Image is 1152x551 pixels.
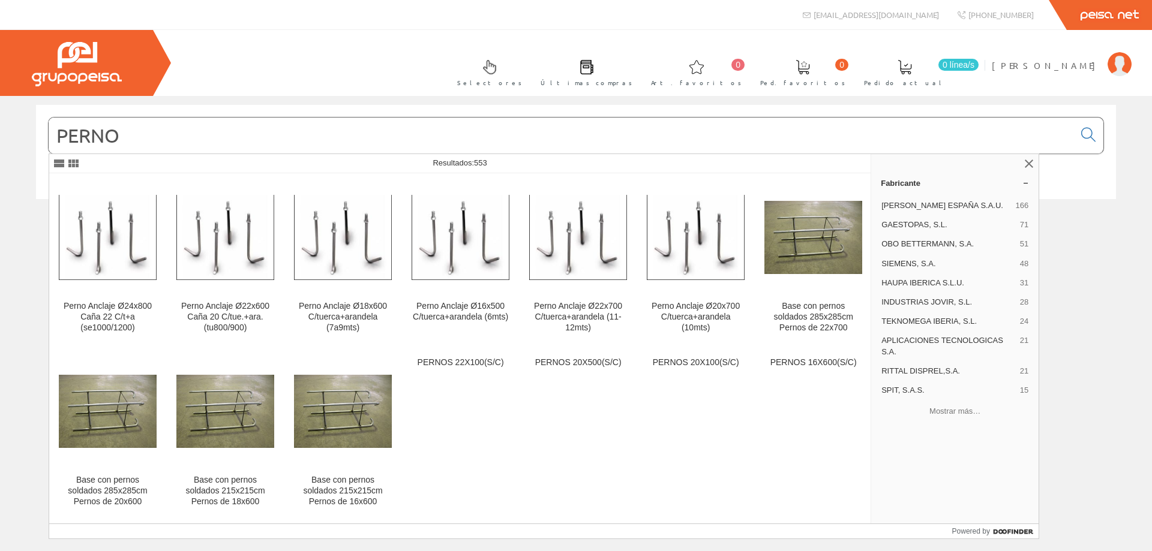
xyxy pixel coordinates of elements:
[59,375,157,448] img: Base con pernos soldados 285x285cm Pernos de 20x600
[938,59,979,71] span: 0 línea/s
[1020,385,1028,396] span: 15
[764,357,862,368] div: PERNOS 16X600(S/C)
[49,118,1074,153] input: Buscar...
[647,357,745,368] div: PERNOS 20X100(S/C)
[412,301,509,323] div: Perno Anclaje Ø16x500 C/tuerca+arandela (6mts)
[176,375,274,448] img: Base con pernos soldados 215x215cm Pernos de 18x600
[731,59,745,71] span: 0
[760,77,845,89] span: Ped. favoritos
[474,158,487,167] span: 553
[881,278,1015,288] span: HAUPA IBERICA S.L.U.
[59,301,157,333] div: Perno Anclaje Ø24x800 Caña 22 C/t+a (se1000/1200)
[284,174,401,347] a: Perno Anclaje Ø18x600 C/tuerca+arandela (7a9mts) Perno Anclaje Ø18x600 C/tuerca+arandela (7a9mts)
[637,348,754,521] a: PERNOS 20X100(S/C)
[59,475,157,507] div: Base con pernos soldados 285x285cm Pernos de 20x600
[881,385,1015,396] span: SPIT, S.A.S.
[520,348,637,521] a: PERNOS 20X500(S/C)
[402,348,519,521] a: PERNOS 22X100(S/C)
[176,475,274,507] div: Base con pernos soldados 215x215cm Pernos de 18x600
[520,174,637,347] a: Perno Anclaje Ø22x700 C/tuerca+arandela (11-12mts) Perno Anclaje Ø22x700 C/tuerca+arandela (11-12...
[881,219,1015,230] span: GAESTOPAS, S.L.
[881,335,1015,357] span: APLICACIONES TECNOLOGICAS S.A.
[1020,258,1028,269] span: 48
[412,195,509,280] img: Perno Anclaje Ø16x500 C/tuerca+arandela (6mts)
[952,524,1039,538] a: Powered by
[968,10,1034,20] span: [PHONE_NUMBER]
[992,50,1132,61] a: [PERSON_NAME]
[402,174,519,347] a: Perno Anclaje Ø16x500 C/tuerca+arandela (6mts) Perno Anclaje Ø16x500 C/tuerca+arandela (6mts)
[871,173,1039,192] a: Fabricante
[294,475,392,507] div: Base con pernos soldados 215x215cm Pernos de 16x600
[176,195,274,280] img: Perno Anclaje Ø22x600 Caña 20 C/tue.+ara. (tu800/900)
[1020,297,1028,308] span: 28
[952,526,990,537] span: Powered by
[433,158,487,167] span: Resultados:
[294,195,392,280] img: Perno Anclaje Ø18x600 C/tuerca+arandela (7a9mts)
[881,366,1015,377] span: RITTAL DISPREL,S.A.
[881,200,1010,211] span: [PERSON_NAME] ESPAÑA S.A.U.
[876,401,1034,421] button: Mostrar más…
[764,201,862,274] img: Base con pernos soldados 285x285cm Pernos de 22x700
[881,297,1015,308] span: INDUSTRIAS JOVIR, S.L.
[36,214,1116,224] div: © Grupo Peisa
[1015,200,1028,211] span: 166
[864,77,946,89] span: Pedido actual
[814,10,939,20] span: [EMAIL_ADDRESS][DOMAIN_NAME]
[881,258,1015,269] span: SIEMENS, S.A.
[881,316,1015,327] span: TEKNOMEGA IBERIA, S.L.
[755,174,872,347] a: Base con pernos soldados 285x285cm Pernos de 22x700 Base con pernos soldados 285x285cm Pernos de ...
[1020,335,1028,357] span: 21
[835,59,848,71] span: 0
[881,239,1015,249] span: OBO BETTERMANN, S.A.
[445,50,528,94] a: Selectores
[1020,219,1028,230] span: 71
[1020,366,1028,377] span: 21
[651,77,742,89] span: Art. favoritos
[412,357,509,368] div: PERNOS 22X100(S/C)
[1020,278,1028,288] span: 31
[167,348,284,521] a: Base con pernos soldados 215x215cm Pernos de 18x600 Base con pernos soldados 215x215cm Pernos de ...
[294,375,392,448] img: Base con pernos soldados 215x215cm Pernos de 16x600
[529,357,627,368] div: PERNOS 20X500(S/C)
[176,301,274,333] div: Perno Anclaje Ø22x600 Caña 20 C/tue.+ara. (tu800/900)
[294,301,392,333] div: Perno Anclaje Ø18x600 C/tuerca+arandela (7a9mts)
[529,301,627,333] div: Perno Anclaje Ø22x700 C/tuerca+arandela (11-12mts)
[541,77,632,89] span: Últimas compras
[167,174,284,347] a: Perno Anclaje Ø22x600 Caña 20 C/tue.+ara. (tu800/900) Perno Anclaje Ø22x600 Caña 20 C/tue.+ara. (...
[764,301,862,333] div: Base con pernos soldados 285x285cm Pernos de 22x700
[457,77,522,89] span: Selectores
[32,42,122,86] img: Grupo Peisa
[1020,316,1028,327] span: 24
[755,348,872,521] a: PERNOS 16X600(S/C)
[284,348,401,521] a: Base con pernos soldados 215x215cm Pernos de 16x600 Base con pernos soldados 215x215cm Pernos de ...
[49,348,166,521] a: Base con pernos soldados 285x285cm Pernos de 20x600 Base con pernos soldados 285x285cm Pernos de ...
[647,195,745,280] img: Perno Anclaje Ø20x700 C/tuerca+arandela (10mts)
[529,50,638,94] a: Últimas compras
[529,195,627,280] img: Perno Anclaje Ø22x700 C/tuerca+arandela (11-12mts)
[49,174,166,347] a: Perno Anclaje Ø24x800 Caña 22 C/t+a (se1000/1200) Perno Anclaje Ø24x800 Caña 22 C/t+a (se1000/1200)
[637,174,754,347] a: Perno Anclaje Ø20x700 C/tuerca+arandela (10mts) Perno Anclaje Ø20x700 C/tuerca+arandela (10mts)
[1020,239,1028,249] span: 51
[992,59,1102,71] span: [PERSON_NAME]
[59,195,157,280] img: Perno Anclaje Ø24x800 Caña 22 C/t+a (se1000/1200)
[647,301,745,333] div: Perno Anclaje Ø20x700 C/tuerca+arandela (10mts)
